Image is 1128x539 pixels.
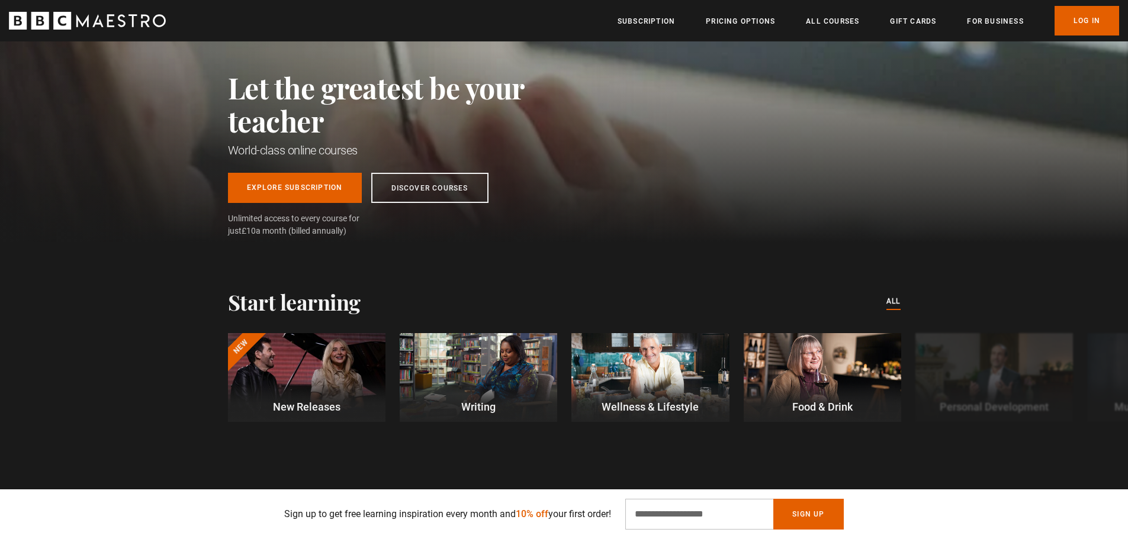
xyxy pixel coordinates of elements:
[915,333,1073,422] a: Personal Development
[915,399,1073,415] p: Personal Development
[967,15,1023,27] a: For business
[228,289,361,314] h2: Start learning
[227,399,385,415] p: New Releases
[9,12,166,30] svg: BBC Maestro
[228,212,388,237] span: Unlimited access to every course for just a month (billed annually)
[242,226,256,235] span: £10
[228,488,396,513] h2: Trending courses
[706,15,775,27] a: Pricing Options
[618,6,1119,35] nav: Primary
[228,71,577,137] h2: Let the greatest be your teacher
[744,333,901,422] a: Food & Drink
[571,399,729,415] p: Wellness & Lifestyle
[228,333,385,422] a: New New Releases
[400,333,557,422] a: Writing
[744,399,901,415] p: Food & Drink
[228,173,362,203] a: Explore Subscription
[284,507,611,521] p: Sign up to get free learning inspiration every month and your first order!
[618,15,675,27] a: Subscription
[571,333,729,422] a: Wellness & Lifestyle
[1055,6,1119,35] a: Log In
[516,508,548,519] span: 10% off
[890,15,936,27] a: Gift Cards
[371,173,489,203] a: Discover Courses
[773,499,843,530] button: Sign Up
[228,142,577,159] h1: World-class online courses
[806,15,859,27] a: All Courses
[400,399,557,415] p: Writing
[886,295,901,308] a: All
